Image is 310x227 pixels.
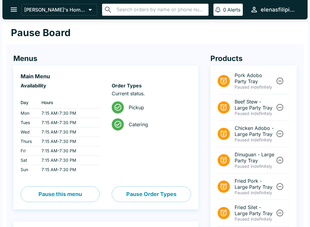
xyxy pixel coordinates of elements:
td: Sat [21,156,37,165]
button: Pause this menu [21,186,100,202]
td: 7:15 AM - 7:30 PM [37,165,100,174]
th: Hours [37,97,100,109]
button: Unpause [274,128,285,139]
p: Paused indefinitely [235,111,275,116]
p: Paused indefinitely [235,84,275,90]
span: Fried Pork - Large Party Tray [235,178,275,190]
span: Beef Stew - Large Party Tray [235,99,275,111]
td: 7:15 AM - 7:30 PM [37,146,100,156]
td: 7:15 AM - 7:30 PM [37,137,100,146]
td: 7:15 AM - 7:30 PM [37,118,100,127]
button: Pause Order Types [112,186,191,202]
td: Thurs [21,137,37,146]
span: Pickup [129,104,186,110]
td: Fri [21,146,37,156]
h4: Menus [13,54,198,63]
div: elenasfilipinofoods [261,6,298,13]
h1: Pause Board [11,27,71,39]
td: Mon [21,109,37,118]
td: Sun [21,165,37,174]
button: Unpause [274,75,285,86]
p: Paused indefinitely [235,164,275,169]
span: Pork Adobo Party Tray [235,72,275,84]
input: Search orders by name or phone number [115,5,206,14]
button: Unpause [274,181,285,192]
p: Paused indefinitely [235,137,275,143]
th: Day [21,97,37,109]
td: 7:15 AM - 7:30 PM [37,127,100,137]
p: 0 [223,7,226,13]
button: elenasfilipinofoods [248,3,300,16]
h6: Availability [21,83,100,89]
p: [PERSON_NAME]'s Home of the Finest Filipino Foods [24,7,86,13]
button: [PERSON_NAME]'s Home of the Finest Filipino Foods [21,4,97,15]
td: Wed [21,127,37,137]
p: Paused indefinitely [235,190,275,195]
button: Unpause [274,102,285,113]
td: 7:15 AM - 7:30 PM [37,156,100,165]
p: Paused indefinitely [235,216,275,222]
td: 7:15 AM - 7:30 PM [37,109,100,118]
p: Alerts [227,7,240,13]
span: Catering [129,121,186,127]
button: Unpause [274,207,285,219]
span: Fried Silet - Large Party Tray [235,204,275,216]
span: Chicken Adobo - Large Party Tray [235,125,275,137]
td: Tues [21,118,37,127]
button: Unpause [274,154,285,166]
span: Dinuguan - Large Party Tray [235,151,275,164]
h4: Products [210,54,297,63]
p: ‏ [21,90,100,97]
button: open drawer [6,2,21,17]
h6: Order Types [112,83,191,89]
p: Current status. [112,90,191,97]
